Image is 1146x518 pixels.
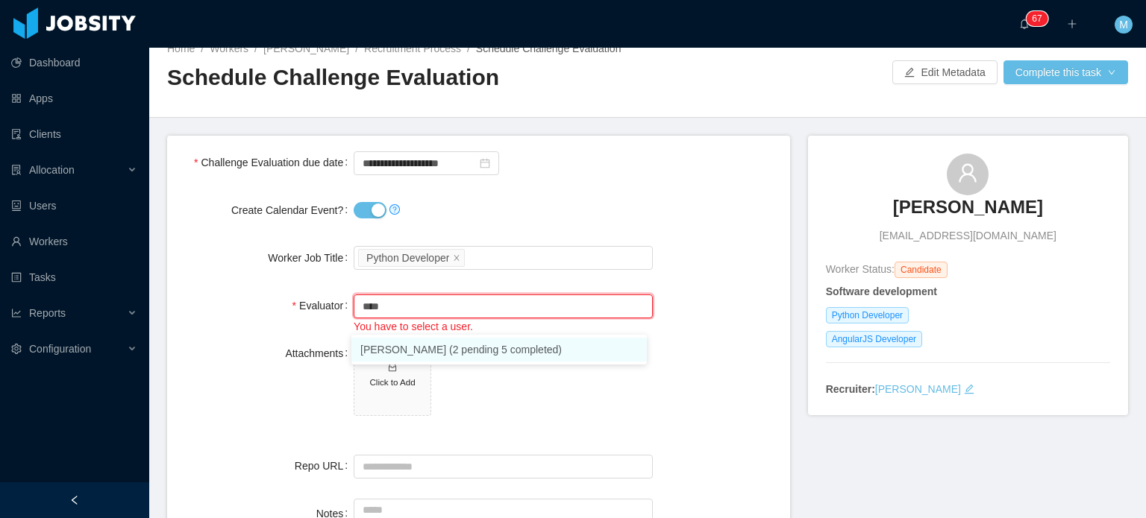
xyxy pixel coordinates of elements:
[201,42,204,54] span: /
[1003,60,1128,84] button: Complete this taskicon: down
[360,376,425,388] h5: Click to Add
[254,42,257,54] span: /
[964,384,974,394] i: icon: edit
[467,42,470,54] span: /
[11,262,137,292] a: icon: profileTasks
[11,48,137,78] a: icon: pie-chartDashboard
[351,338,647,361] li: [PERSON_NAME] (2 pending 5 completed)
[167,42,195,54] a: Home
[11,83,137,113] a: icon: appstoreApps
[11,344,22,354] i: icon: setting
[1032,11,1037,26] p: 6
[11,119,137,149] a: icon: auditClients
[11,308,22,318] i: icon: line-chart
[1037,11,1042,26] p: 7
[1067,19,1077,29] i: icon: plus
[167,63,648,93] h2: Schedule Challenge Evaluation
[364,42,461,54] a: Recruitment Process
[389,204,400,215] i: icon: question-circle
[29,343,91,355] span: Configuration
[826,263,895,275] span: Worker Status:
[880,228,1056,244] span: [EMAIL_ADDRESS][DOMAIN_NAME]
[366,250,449,266] div: Python Developer
[11,191,137,221] a: icon: robotUsers
[354,319,653,335] div: You have to select a user.
[1019,19,1030,29] i: icon: bell
[295,460,354,472] label: Repo URL
[231,204,354,216] label: Create Calendar Event?
[354,455,653,478] input: Repo URL
[826,331,922,347] span: AngularJS Developer
[826,285,937,297] strong: Software development
[210,42,248,54] a: Workers
[875,383,961,395] a: [PERSON_NAME]
[292,300,354,312] label: Evaluator
[354,202,386,218] button: Create Calendar Event?
[285,347,354,359] label: Attachments
[826,383,875,395] strong: Recruiter:
[893,195,1043,219] h3: [PERSON_NAME]
[11,227,137,256] a: icon: userWorkers
[268,252,354,264] label: Worker Job Title
[11,165,22,175] i: icon: solution
[194,157,354,168] label: Challenge Evaluation due date
[263,42,349,54] a: [PERSON_NAME]
[826,307,909,323] span: Python Developer
[453,253,460,262] i: icon: close
[1119,16,1128,34] span: M
[29,307,66,319] span: Reports
[358,249,465,267] li: Python Developer
[892,60,997,84] button: icon: editEdit Metadata
[893,195,1043,228] a: [PERSON_NAME]
[895,262,948,278] span: Candidate
[1026,11,1048,26] sup: 67
[29,164,75,176] span: Allocation
[957,162,978,183] i: icon: user
[476,42,621,54] span: Schedule Challenge Evaluation
[387,362,398,373] i: icon: inbox
[468,249,476,267] input: Worker Job Title
[354,339,430,415] span: icon: inboxClick to Add
[480,158,490,168] i: icon: calendar
[355,42,358,54] span: /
